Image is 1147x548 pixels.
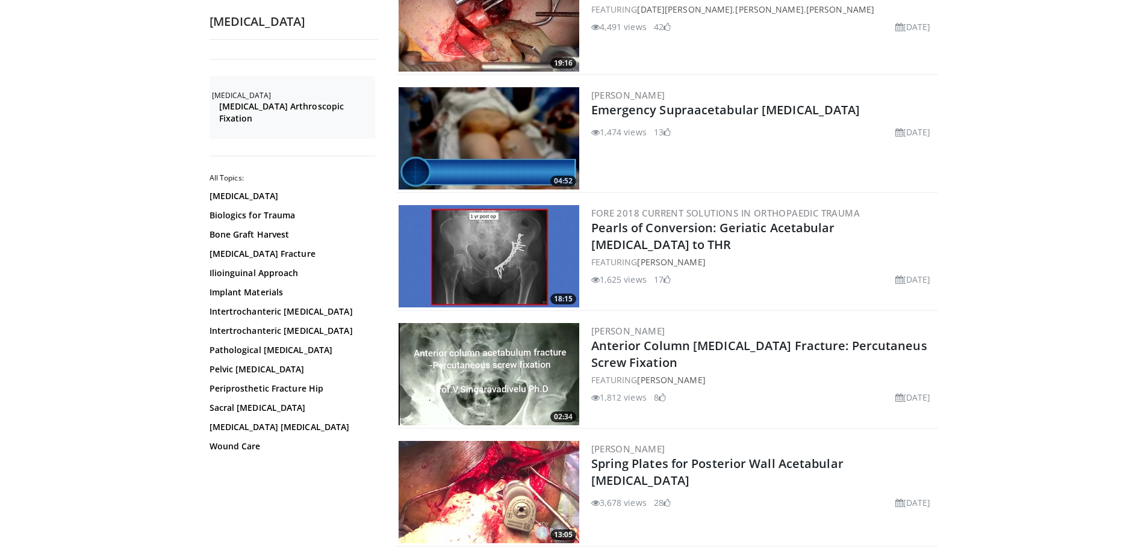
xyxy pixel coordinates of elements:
a: [PERSON_NAME] [637,374,705,386]
a: 02:34 [399,323,579,425]
a: Implant Materials [210,286,372,298]
a: Biologics for Trauma [210,209,372,221]
img: 9c1b41b4-8c77-4fb1-bcf4-a053fa263aeb.300x170_q85_crop-smart_upscale.jpg [399,205,579,307]
a: 18:15 [399,205,579,307]
li: 42 [654,20,671,33]
li: 1,625 views [591,273,647,286]
li: [DATE] [895,273,931,286]
a: Wound Care [210,440,372,452]
img: cfbba241-ca7d-454e-a8cd-f143e249a16c.300x170_q85_crop-smart_upscale.jpg [399,87,579,189]
span: 04:52 [550,176,576,186]
div: FEATURING [591,374,936,386]
a: [PERSON_NAME] [591,443,665,455]
li: 13 [654,126,671,138]
li: 3,678 views [591,496,647,509]
a: Emergency Supraacetabular [MEDICAL_DATA] [591,102,860,118]
div: FEATURING , , [591,3,936,16]
a: Ilioinguinal Approach [210,267,372,279]
a: FORE 2018 Current Solutions in Orthopaedic Trauma [591,207,860,219]
a: Sacral [MEDICAL_DATA] [210,402,372,414]
a: [PERSON_NAME] [591,325,665,337]
a: Spring Plates for Posterior Wall Acetabular [MEDICAL_DATA] [591,455,844,488]
li: 4,491 views [591,20,647,33]
a: [PERSON_NAME] [806,4,874,15]
h2: All Topics: [210,173,375,183]
a: 04:52 [399,87,579,189]
span: 18:15 [550,294,576,304]
a: [MEDICAL_DATA] Fracture [210,248,372,260]
li: [DATE] [895,391,931,404]
span: 13:05 [550,529,576,540]
li: 17 [654,273,671,286]
li: [DATE] [895,20,931,33]
div: FEATURING [591,256,936,268]
li: [DATE] [895,126,931,138]
a: 13:05 [399,441,579,543]
a: Bone Graft Harvest [210,229,372,241]
a: [MEDICAL_DATA] [MEDICAL_DATA] [210,421,372,433]
li: 8 [654,391,666,404]
a: [MEDICAL_DATA] [210,190,372,202]
span: 19:16 [550,58,576,69]
a: Intertrochanteric [MEDICAL_DATA] [210,306,372,318]
a: Periprosthetic Fracture Hip [210,383,372,395]
img: 30139549-97f6-4f6a-be27-5a65222d97df.300x170_q85_crop-smart_upscale.jpg [399,441,579,543]
a: [MEDICAL_DATA] Arthroscopic Fixation [219,100,372,125]
span: 02:34 [550,411,576,422]
a: [DATE][PERSON_NAME] [637,4,733,15]
a: [PERSON_NAME] [591,89,665,101]
li: 28 [654,496,671,509]
img: d6029502-b6be-47d7-bbe9-a2aae4557c65.300x170_q85_crop-smart_upscale.jpg [399,323,579,425]
li: 1,474 views [591,126,647,138]
a: Anterior Column [MEDICAL_DATA] Fracture: Percutaneus Screw Fixation [591,337,927,371]
a: Pearls of Conversion: Geriatic Acetabular [MEDICAL_DATA] to THR [591,220,835,253]
a: [PERSON_NAME] [735,4,803,15]
a: Pelvic [MEDICAL_DATA] [210,363,372,375]
a: [PERSON_NAME] [637,256,705,268]
li: [DATE] [895,496,931,509]
li: 1,812 views [591,391,647,404]
h2: [MEDICAL_DATA] [212,91,375,100]
h2: [MEDICAL_DATA] [210,14,378,29]
a: Intertrochanteric [MEDICAL_DATA] [210,325,372,337]
a: Pathological [MEDICAL_DATA] [210,344,372,356]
